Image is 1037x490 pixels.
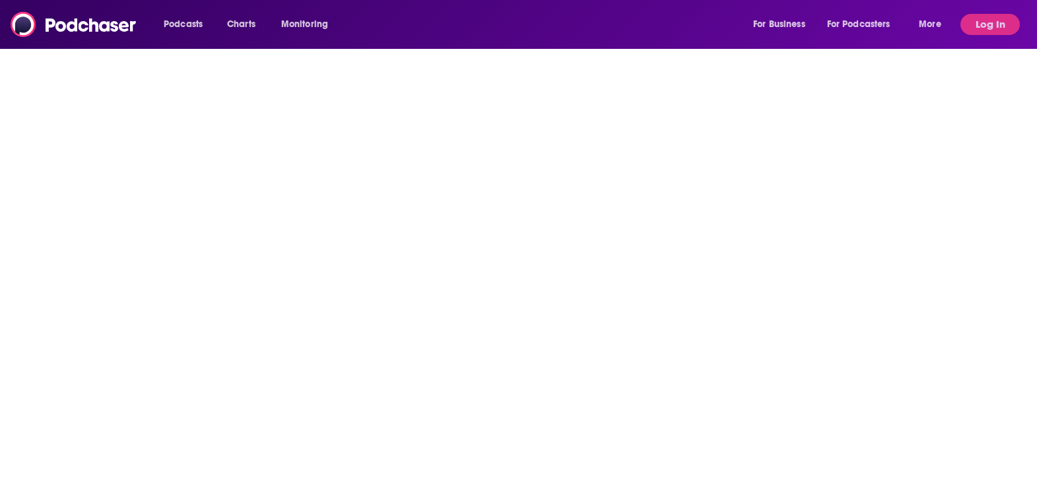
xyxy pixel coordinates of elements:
span: More [919,15,941,34]
img: Podchaser - Follow, Share and Rate Podcasts [11,12,137,37]
span: Monitoring [281,15,328,34]
button: Log In [960,14,1020,35]
span: For Podcasters [827,15,890,34]
span: For Business [753,15,805,34]
button: open menu [744,14,822,35]
span: Charts [227,15,255,34]
span: Podcasts [164,15,203,34]
button: open menu [910,14,958,35]
button: open menu [154,14,220,35]
button: open menu [819,14,910,35]
button: open menu [272,14,345,35]
a: Charts [218,14,263,35]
